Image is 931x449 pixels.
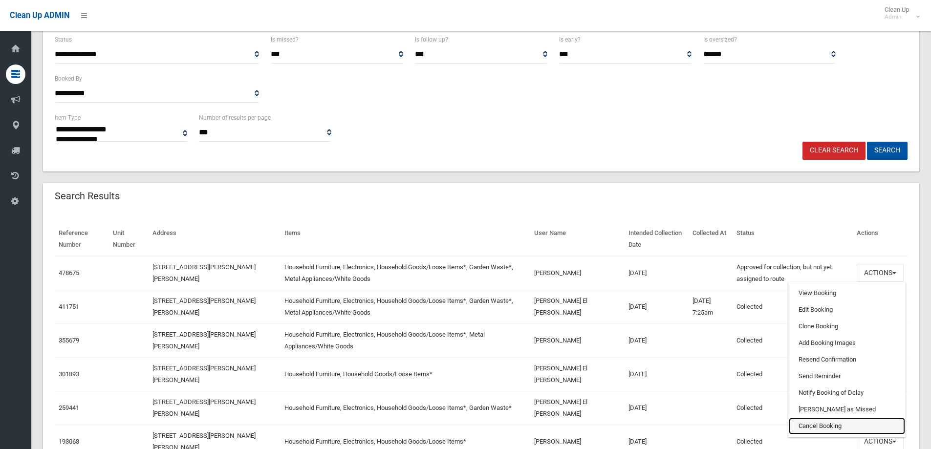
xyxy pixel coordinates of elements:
[530,357,625,391] td: [PERSON_NAME] El [PERSON_NAME]
[109,222,149,256] th: Unit Number
[281,357,530,391] td: Household Furniture, Household Goods/Loose Items*
[789,368,905,385] a: Send Reminder
[152,364,256,384] a: [STREET_ADDRESS][PERSON_NAME][PERSON_NAME]
[152,297,256,316] a: [STREET_ADDRESS][PERSON_NAME][PERSON_NAME]
[733,290,853,323] td: Collected
[789,318,905,335] a: Clone Booking
[885,13,909,21] small: Admin
[689,290,733,323] td: [DATE] 7:25am
[281,391,530,425] td: Household Furniture, Electronics, Household Goods/Loose Items*, Garden Waste*
[867,142,908,160] button: Search
[789,285,905,301] a: View Booking
[689,222,733,256] th: Collected At
[281,256,530,290] td: Household Furniture, Electronics, Household Goods/Loose Items*, Garden Waste*, Metal Appliances/W...
[789,335,905,351] a: Add Booking Images
[59,404,79,411] a: 259441
[530,323,625,357] td: [PERSON_NAME]
[733,391,853,425] td: Collected
[625,290,689,323] td: [DATE]
[625,323,689,357] td: [DATE]
[55,73,82,84] label: Booked By
[733,323,853,357] td: Collected
[625,256,689,290] td: [DATE]
[59,370,79,378] a: 301893
[530,222,625,256] th: User Name
[59,303,79,310] a: 411751
[59,438,79,445] a: 193068
[152,263,256,282] a: [STREET_ADDRESS][PERSON_NAME][PERSON_NAME]
[55,222,109,256] th: Reference Number
[55,34,72,45] label: Status
[43,187,131,206] header: Search Results
[149,222,281,256] th: Address
[281,222,530,256] th: Items
[733,357,853,391] td: Collected
[789,401,905,418] a: [PERSON_NAME] as Missed
[59,337,79,344] a: 355679
[152,331,256,350] a: [STREET_ADDRESS][PERSON_NAME][PERSON_NAME]
[789,418,905,434] a: Cancel Booking
[530,391,625,425] td: [PERSON_NAME] El [PERSON_NAME]
[55,112,81,123] label: Item Type
[199,112,271,123] label: Number of results per page
[853,222,908,256] th: Actions
[880,6,919,21] span: Clean Up
[625,391,689,425] td: [DATE]
[281,323,530,357] td: Household Furniture, Electronics, Household Goods/Loose Items*, Metal Appliances/White Goods
[789,385,905,401] a: Notify Booking of Delay
[733,222,853,256] th: Status
[415,34,448,45] label: Is follow up?
[733,256,853,290] td: Approved for collection, but not yet assigned to route
[152,398,256,417] a: [STREET_ADDRESS][PERSON_NAME][PERSON_NAME]
[559,34,581,45] label: Is early?
[10,11,69,20] span: Clean Up ADMIN
[530,256,625,290] td: [PERSON_NAME]
[625,222,689,256] th: Intended Collection Date
[271,34,299,45] label: Is missed?
[530,290,625,323] td: [PERSON_NAME] El [PERSON_NAME]
[789,351,905,368] a: Resend Confirmation
[789,301,905,318] a: Edit Booking
[59,269,79,277] a: 478675
[281,290,530,323] td: Household Furniture, Electronics, Household Goods/Loose Items*, Garden Waste*, Metal Appliances/W...
[857,264,904,282] button: Actions
[703,34,737,45] label: Is oversized?
[625,357,689,391] td: [DATE]
[802,142,866,160] a: Clear Search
